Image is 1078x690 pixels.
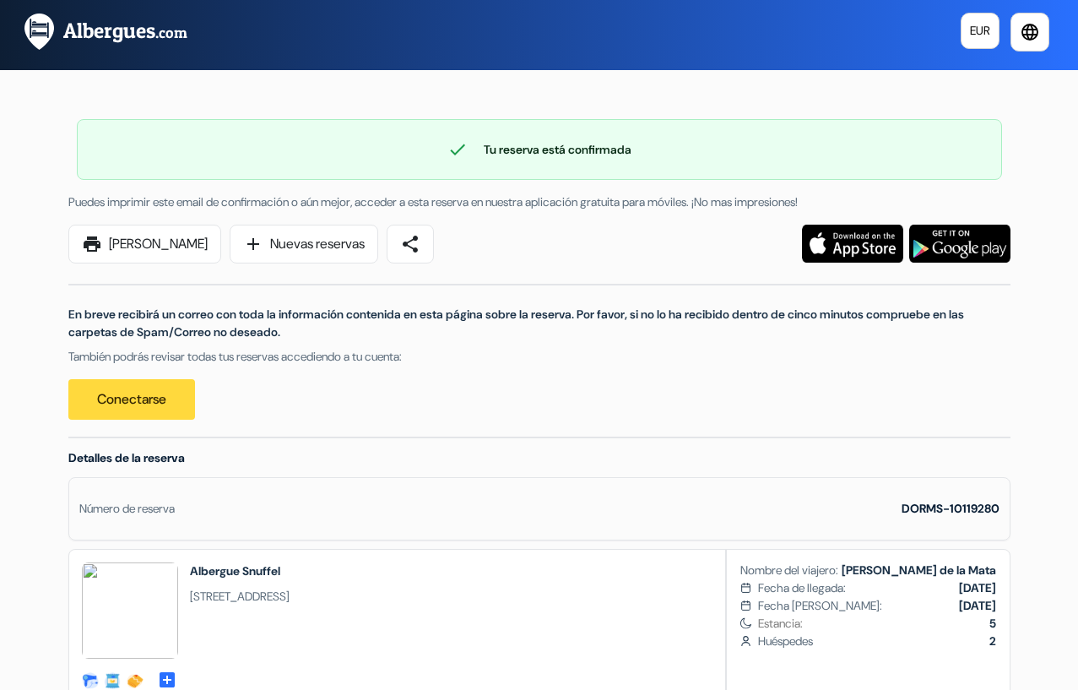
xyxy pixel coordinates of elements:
[82,562,178,659] img: XTtbZVJkATECPVQ7
[902,501,999,516] strong: DORMS-10119280
[758,597,882,615] span: Fecha [PERSON_NAME]:
[68,194,798,209] span: Puedes imprimir este email de confirmación o aún mejor, acceder a esta reserva en nuestra aplicac...
[842,562,996,578] b: [PERSON_NAME] de la Mata
[1010,13,1049,52] a: language
[230,225,378,264] a: addNuevas reservas
[740,562,838,579] span: Nombre del viajero:
[78,139,1001,160] div: Tu reserva está confirmada
[387,225,434,264] a: share
[68,225,221,264] a: print[PERSON_NAME]
[243,234,263,254] span: add
[758,633,995,650] span: Huéspedes
[989,633,996,649] b: 2
[959,580,996,595] b: [DATE]
[447,139,468,160] span: check
[758,615,995,633] span: Estancia:
[68,379,195,420] a: Conectarse
[989,616,996,631] b: 5
[157,669,177,687] a: add_box
[82,234,102,254] span: print
[802,225,903,263] img: Descarga la aplicación gratuita
[68,450,185,465] span: Detalles de la reserva
[190,562,290,579] h2: Albergue Snuffel
[961,13,999,49] a: EUR
[79,500,175,518] div: Número de reserva
[909,225,1010,263] img: Descarga la aplicación gratuita
[68,348,1010,366] p: También podrás revisar todas tus reservas accediendo a tu cuenta:
[68,306,1010,341] p: En breve recibirá un correo con toda la información contenida en esta página sobre la reserva. Po...
[20,11,209,52] img: Albergues.com
[758,579,846,597] span: Fecha de llegada:
[157,670,177,687] span: add_box
[959,598,996,613] b: [DATE]
[190,588,290,606] span: [STREET_ADDRESS]
[1020,22,1040,42] i: language
[400,234,420,254] span: share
